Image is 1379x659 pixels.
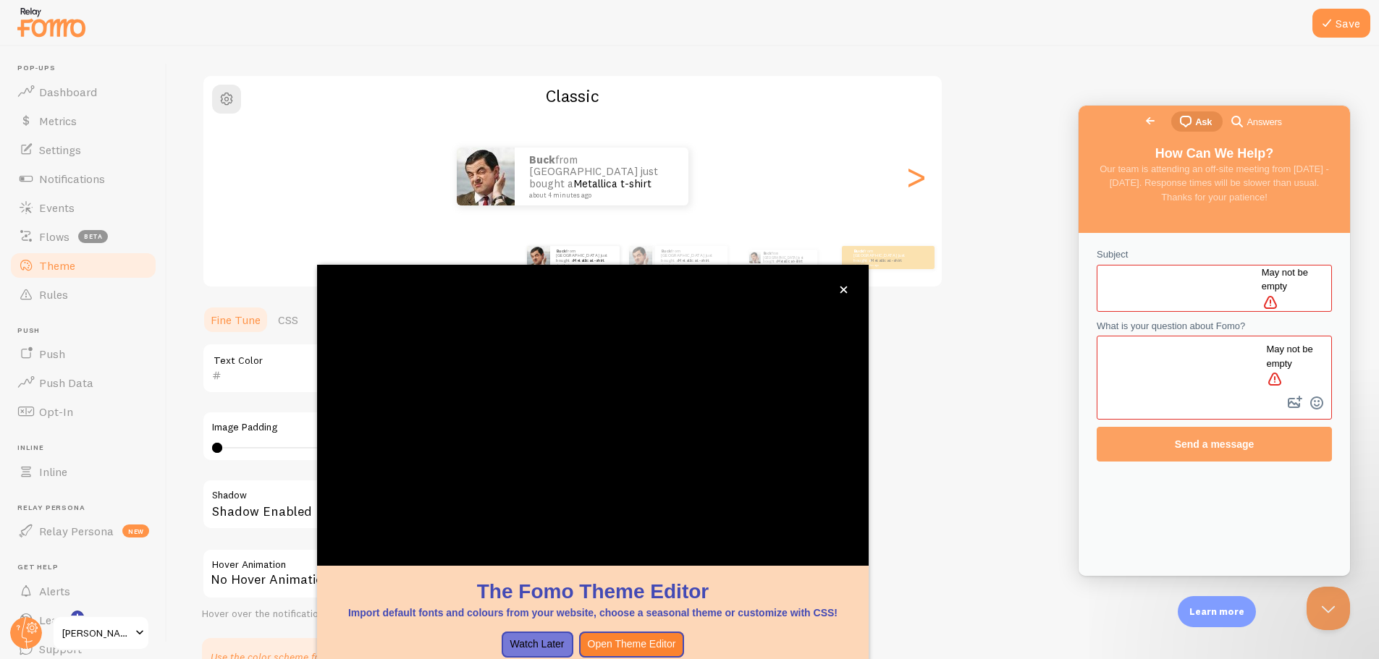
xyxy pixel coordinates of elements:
[39,85,97,99] span: Dashboard
[777,259,802,263] a: Metallica t-shirt
[202,548,636,599] div: No Hover Animation
[269,305,307,334] a: CSS
[763,251,772,255] strong: Buck
[871,258,902,263] a: Metallica t-shirt
[39,229,69,244] span: Flows
[1189,605,1244,618] p: Learn more
[629,246,652,269] img: Fomo
[39,584,70,598] span: Alerts
[39,404,73,419] span: Opt-In
[52,616,150,650] a: [PERSON_NAME]
[71,611,84,624] svg: <p>Watch New Feature Tutorials!</p>
[17,64,158,73] span: Pop-ups
[1307,587,1350,630] iframe: Help Scout Beacon - Close
[748,252,760,263] img: Fomo
[836,282,851,297] button: close,
[9,106,158,135] a: Metrics
[573,177,651,190] a: Metallica t-shirt
[556,248,566,254] strong: Buck
[9,577,158,605] a: Alerts
[661,248,671,254] strong: Buck
[39,171,105,186] span: Notifications
[556,263,612,266] small: about 4 minutes ago
[203,85,942,107] h2: Classic
[9,193,158,222] a: Events
[579,632,685,658] button: Open Theme Editor
[9,457,158,486] a: Inline
[853,248,864,254] strong: Buck
[9,77,158,106] a: Dashboard
[39,287,68,302] span: Rules
[573,258,604,263] a: Metallica t-shirt
[907,124,924,229] div: Next slide
[17,443,158,453] span: Inline
[202,608,636,621] div: Hover over the notification for preview
[9,368,158,397] a: Push Data
[9,339,158,368] a: Push
[1178,596,1256,627] div: Learn more
[9,135,158,164] a: Settings
[853,248,911,266] p: from [GEOGRAPHIC_DATA] just bought a
[678,258,709,263] a: Metallica t-shirt
[661,248,722,266] p: from [GEOGRAPHIC_DATA] just bought a
[39,200,75,215] span: Events
[122,524,149,537] span: new
[556,248,614,266] p: from [GEOGRAPHIC_DATA] just bought a
[39,346,65,361] span: Push
[202,479,636,532] div: Shadow Enabled
[78,230,108,243] span: beta
[529,154,674,199] p: from [GEOGRAPHIC_DATA] just bought a
[39,613,69,627] span: Learn
[212,421,626,434] label: Image Padding
[529,192,670,199] small: about 4 minutes ago
[9,251,158,280] a: Theme
[39,464,67,479] span: Inline
[39,258,75,273] span: Theme
[9,280,158,309] a: Rules
[39,375,93,390] span: Push Data
[15,4,88,41] img: fomo-relay-logo-orange.svg
[202,305,269,334] a: Fine Tune
[17,563,158,572] span: Get Help
[334,577,851,605] h1: The Fomo Theme Editor
[39,114,77,128] span: Metrics
[17,503,158,513] span: Relay Persona
[62,624,131,642] span: [PERSON_NAME]
[763,250,811,265] p: from [GEOGRAPHIC_DATA] just bought a
[39,143,81,157] span: Settings
[9,222,158,251] a: Flows beta
[853,263,910,266] small: about 4 minutes ago
[9,397,158,426] a: Opt-In
[502,632,573,658] button: Watch Later
[1079,106,1350,576] iframe: Help Scout Beacon - Live Chat, Contact Form, and Knowledge Base
[661,263,720,266] small: about 4 minutes ago
[457,148,515,205] img: Fomo
[527,246,550,269] img: Fomo
[39,524,114,538] span: Relay Persona
[9,516,158,545] a: Relay Persona new
[9,605,158,634] a: Learn
[334,605,851,620] p: Import default fonts and colours from your website, choose a seasonal theme or customize with CSS!
[9,164,158,193] a: Notifications
[17,326,158,336] span: Push
[529,153,555,166] strong: Buck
